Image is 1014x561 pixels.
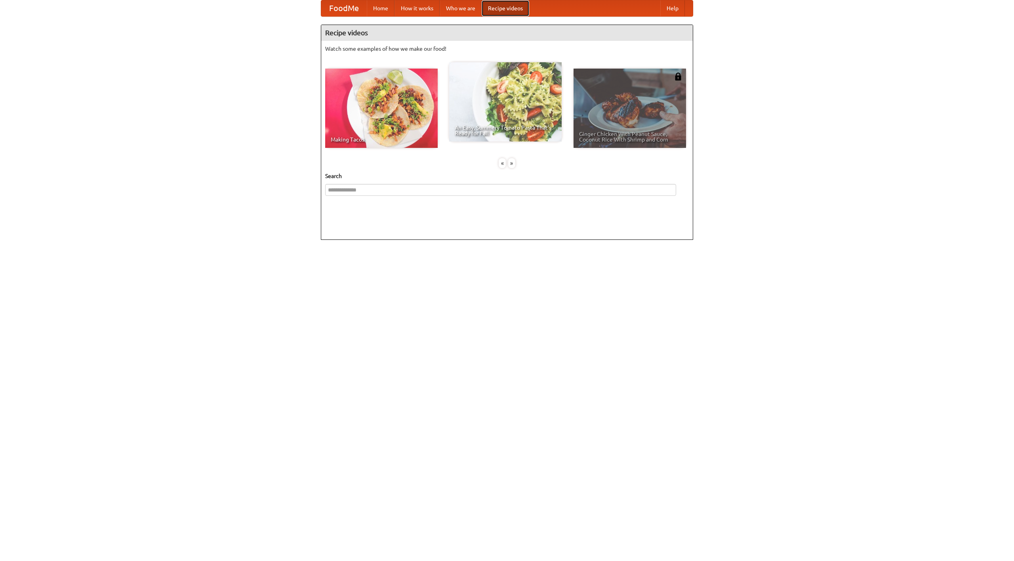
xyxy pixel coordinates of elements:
a: Recipe videos [482,0,529,16]
img: 483408.png [674,73,682,80]
a: An Easy, Summery Tomato Pasta That's Ready for Fall [449,62,562,142]
span: Making Tacos [331,137,432,142]
span: An Easy, Summery Tomato Pasta That's Ready for Fall [455,125,556,136]
p: Watch some examples of how we make our food! [325,45,689,53]
a: How it works [395,0,440,16]
div: » [508,158,515,168]
a: FoodMe [321,0,367,16]
a: Help [660,0,685,16]
a: Who we are [440,0,482,16]
h5: Search [325,172,689,180]
div: « [499,158,506,168]
h4: Recipe videos [321,25,693,41]
a: Home [367,0,395,16]
a: Making Tacos [325,69,438,148]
